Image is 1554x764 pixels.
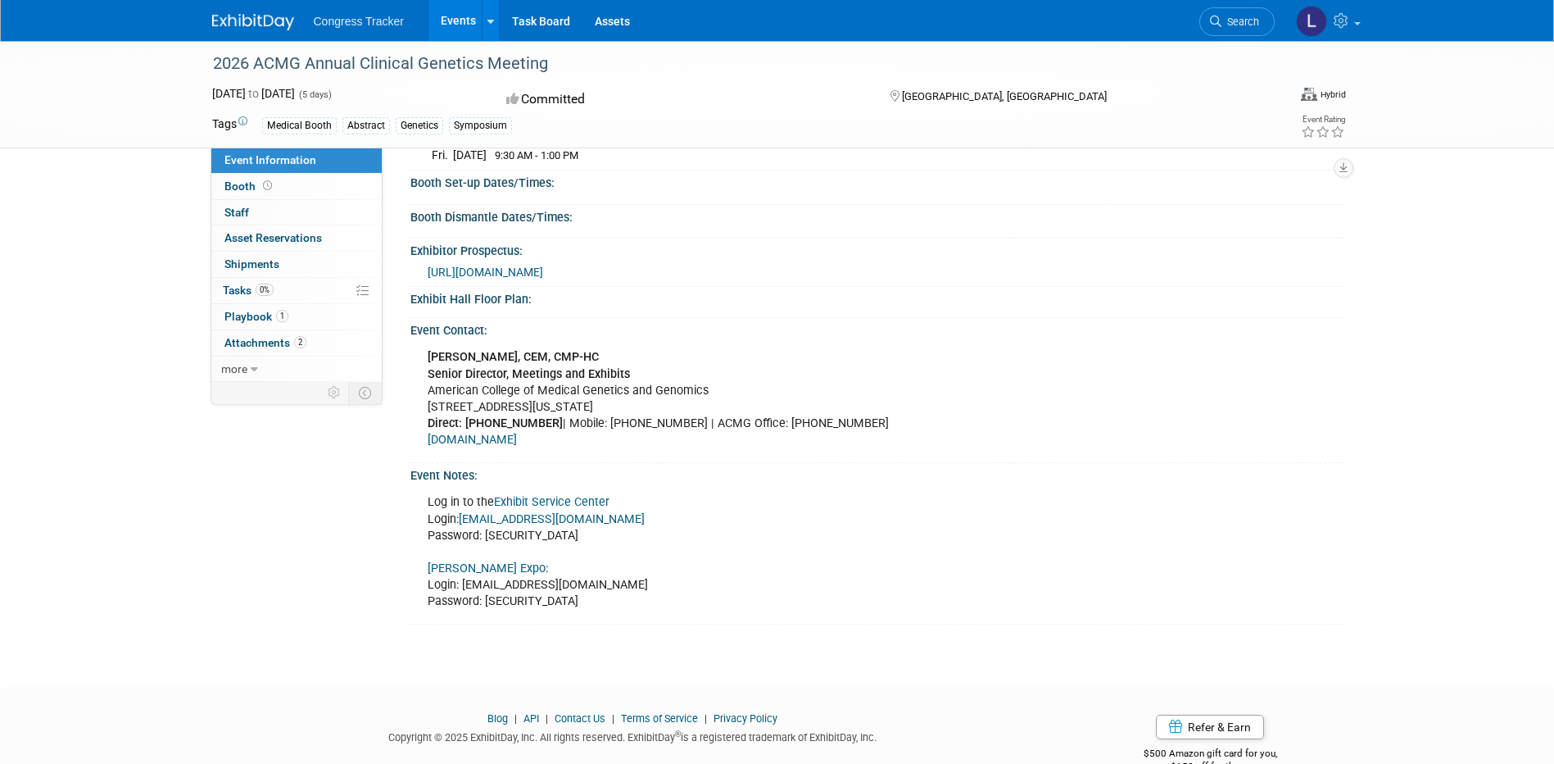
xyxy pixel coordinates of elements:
span: | [700,712,711,725]
a: Search [1199,7,1275,36]
td: Personalize Event Tab Strip [320,382,349,403]
div: Event Rating [1301,116,1345,124]
a: Playbook1 [211,304,382,330]
span: more [221,362,247,375]
span: | [541,712,552,725]
span: Staff [224,206,249,219]
a: Asset Reservations [211,225,382,251]
span: 9:30 AM - 1:00 PM [495,149,578,161]
div: Hybrid [1320,89,1346,101]
b: Direct: [PHONE_NUMBER] [428,416,563,430]
a: Refer & Earn [1156,715,1264,739]
a: Attachments2 [211,330,382,356]
div: Booth Dismantle Dates/Times: [410,205,1343,225]
span: 2 [294,336,306,348]
span: Event Information [224,153,316,166]
td: Fri. [423,147,453,164]
a: Booth [211,174,382,199]
a: more [211,357,382,382]
span: Attachments [224,336,306,349]
div: Event Format [1178,85,1347,110]
span: 0% [256,284,274,296]
a: Blog [487,712,508,725]
div: Event Contact: [410,318,1343,339]
span: [GEOGRAPHIC_DATA], [GEOGRAPHIC_DATA] [902,90,1107,102]
sup: ® [675,730,681,739]
span: Search [1221,16,1259,28]
a: [EMAIL_ADDRESS][DOMAIN_NAME] [459,512,645,526]
div: Exhibitor Prospectus: [410,239,1343,259]
a: Tasks0% [211,278,382,303]
td: [DATE] [453,147,487,164]
a: Exhibit Service Center [494,495,609,509]
span: Playbook [224,310,288,323]
span: Booth [224,180,275,193]
div: 2026 ACMG Annual Clinical Genetics Meeting [207,49,1250,79]
b: Senior Director, Meetings and Exhibits [428,367,630,381]
span: Shipments [224,257,279,271]
div: Committed [501,85,863,114]
span: to [246,87,261,100]
a: API [523,712,539,725]
div: Exhibit Hall Floor Plan: [410,287,1343,307]
img: ExhibitDay [212,14,294,30]
td: Toggle Event Tabs [348,382,382,403]
div: Booth Set-up Dates/Times: [410,171,1343,191]
span: | [608,712,618,725]
span: Congress Tracker [314,15,404,28]
div: Medical Booth [262,117,337,134]
a: Contact Us [555,712,605,725]
a: [DOMAIN_NAME] [428,433,517,447]
span: (5 days) [297,89,332,100]
a: [PERSON_NAME] Expo [428,562,546,575]
span: [DATE] [DATE] [212,87,295,100]
img: Lynne McPherson [1296,6,1327,37]
a: Staff [211,200,382,225]
a: Event Information [211,148,382,173]
a: Privacy Policy [714,712,777,725]
span: | [510,712,521,725]
div: Copyright © 2025 ExhibitDay, Inc. All rights reserved. ExhibitDay is a registered trademark of Ex... [212,726,1054,745]
div: Symposium [449,117,512,134]
div: Event Notes: [410,463,1343,484]
span: Tasks [223,284,274,297]
div: American College of Medical Genetics and Genomics [STREET_ADDRESS][US_STATE] | Mobile: [PHONE_NUM... [416,341,1161,456]
a: [URL][DOMAIN_NAME] [428,266,543,279]
b: [PERSON_NAME], CEM, CMP-HC [428,350,599,364]
div: Log in to the Login: Password: [SECURITY_DATA] : Login: [EMAIL_ADDRESS][DOMAIN_NAME] Password: [S... [416,486,1161,618]
td: Tags [212,116,247,134]
img: Format-Hybrid.png [1301,88,1317,101]
span: Booth not reserved yet [260,180,275,192]
span: Asset Reservations [224,231,322,244]
div: Abstract [342,117,390,134]
a: Terms of Service [621,712,698,725]
div: Event Format [1301,85,1346,102]
span: 1 [276,310,288,322]
div: Genetics [396,117,443,134]
a: Shipments [211,252,382,277]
